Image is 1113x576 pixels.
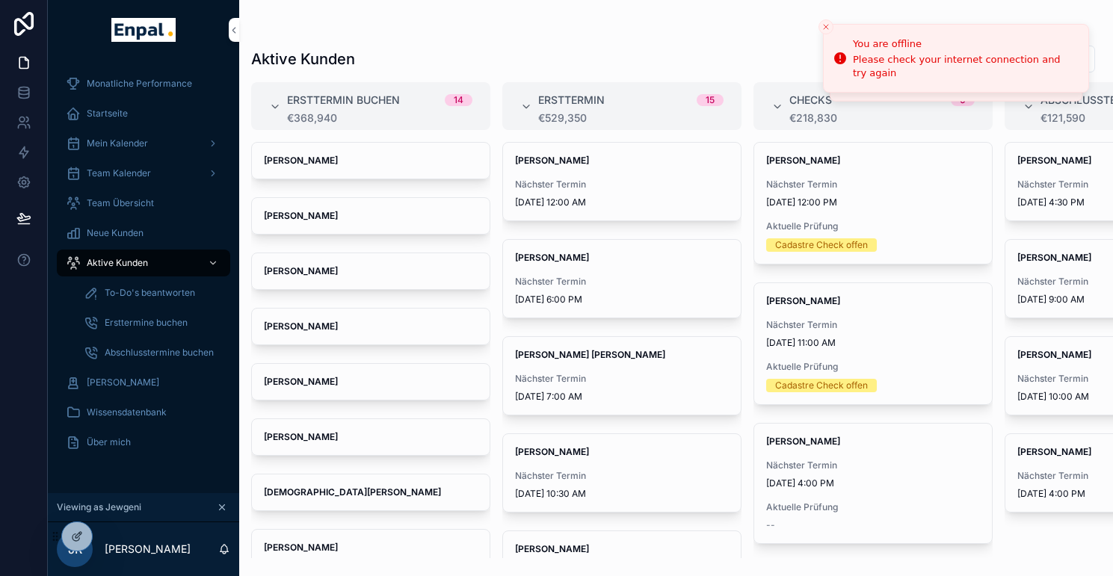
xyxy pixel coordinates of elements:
[502,239,742,318] a: [PERSON_NAME]Nächster Termin[DATE] 6:00 PM
[87,167,151,179] span: Team Kalender
[264,155,338,166] strong: [PERSON_NAME]
[1017,155,1091,166] strong: [PERSON_NAME]
[853,37,1076,52] div: You are offline
[1017,252,1091,263] strong: [PERSON_NAME]
[264,210,338,221] strong: [PERSON_NAME]
[538,112,724,124] div: €529,350
[766,459,980,471] span: Nächster Termin
[753,142,993,264] a: [PERSON_NAME]Nächster Termin[DATE] 12:00 PMAktuelle PrüfungCadastre Check offen
[454,94,463,106] div: 14
[1017,349,1091,360] strong: [PERSON_NAME]
[57,220,230,247] a: Neue Kunden
[251,474,490,511] a: [DEMOGRAPHIC_DATA][PERSON_NAME]
[105,542,191,557] p: [PERSON_NAME]
[766,295,840,306] strong: [PERSON_NAME]
[706,94,715,106] div: 15
[87,436,131,448] span: Über mich
[87,377,159,388] span: [PERSON_NAME]
[105,317,188,329] span: Ersttermine buchen
[515,179,729,191] span: Nächster Termin
[515,155,589,166] strong: [PERSON_NAME]
[48,60,239,475] div: scrollable content
[287,112,472,124] div: €368,940
[766,477,980,489] span: [DATE] 4:00 PM
[75,339,230,366] a: Abschlusstermine buchen
[515,488,729,500] span: [DATE] 10:30 AM
[251,142,490,179] a: [PERSON_NAME]
[515,373,729,385] span: Nächster Termin
[766,179,980,191] span: Nächster Termin
[251,49,355,69] h1: Aktive Kunden
[57,399,230,426] a: Wissensdatenbank
[766,196,980,208] span: [DATE] 12:00 PM
[766,519,775,531] span: --
[1017,446,1091,457] strong: [PERSON_NAME]
[57,369,230,396] a: [PERSON_NAME]
[57,429,230,456] a: Über mich
[766,436,840,447] strong: [PERSON_NAME]
[264,431,338,442] strong: [PERSON_NAME]
[515,470,729,482] span: Nächster Termin
[251,308,490,345] a: [PERSON_NAME]
[775,379,868,392] div: Cadastre Check offen
[853,53,1076,80] div: Please check your internet connection and try again
[57,100,230,127] a: Startseite
[251,418,490,456] a: [PERSON_NAME]
[766,220,980,232] span: Aktuelle Prüfung
[105,287,195,299] span: To-Do's beantworten
[57,130,230,157] a: Mein Kalender
[789,112,975,124] div: €218,830
[515,196,729,208] span: [DATE] 12:00 AM
[264,486,441,498] strong: [DEMOGRAPHIC_DATA][PERSON_NAME]
[502,336,742,415] a: [PERSON_NAME] [PERSON_NAME]Nächster Termin[DATE] 7:00 AM
[766,501,980,513] span: Aktuelle Prüfung
[775,238,868,252] div: Cadastre Check offen
[87,78,192,90] span: Monatliche Performance
[251,197,490,235] a: [PERSON_NAME]
[75,279,230,306] a: To-Do's beantworten
[515,294,729,306] span: [DATE] 6:00 PM
[515,446,589,457] strong: [PERSON_NAME]
[57,190,230,217] a: Team Übersicht
[251,363,490,400] a: [PERSON_NAME]
[766,319,980,331] span: Nächster Termin
[515,349,665,360] strong: [PERSON_NAME] [PERSON_NAME]
[87,257,148,269] span: Aktive Kunden
[57,501,141,513] span: Viewing as Jewgeni
[251,529,490,566] a: [PERSON_NAME]
[287,93,400,108] span: Ersttermin buchen
[87,227,144,239] span: Neue Kunden
[766,337,980,349] span: [DATE] 11:00 AM
[264,265,338,276] strong: [PERSON_NAME]
[57,70,230,97] a: Monatliche Performance
[753,282,993,405] a: [PERSON_NAME]Nächster Termin[DATE] 11:00 AMAktuelle PrüfungCadastre Check offen
[753,423,993,544] a: [PERSON_NAME]Nächster Termin[DATE] 4:00 PMAktuelle Prüfung--
[264,320,338,332] strong: [PERSON_NAME]
[264,542,338,553] strong: [PERSON_NAME]
[111,18,175,42] img: App logo
[515,391,729,403] span: [DATE] 7:00 AM
[87,197,154,209] span: Team Übersicht
[87,108,128,120] span: Startseite
[766,361,980,373] span: Aktuelle Prüfung
[264,376,338,387] strong: [PERSON_NAME]
[766,155,840,166] strong: [PERSON_NAME]
[87,406,167,418] span: Wissensdatenbank
[502,142,742,221] a: [PERSON_NAME]Nächster Termin[DATE] 12:00 AM
[515,276,729,288] span: Nächster Termin
[789,93,832,108] span: Checks
[75,309,230,336] a: Ersttermine buchen
[87,137,148,149] span: Mein Kalender
[538,93,605,108] span: Ersttermin
[818,19,833,34] button: Close toast
[57,160,230,187] a: Team Kalender
[105,347,214,359] span: Abschlusstermine buchen
[515,543,589,554] strong: [PERSON_NAME]
[251,253,490,290] a: [PERSON_NAME]
[515,252,589,263] strong: [PERSON_NAME]
[57,250,230,276] a: Aktive Kunden
[502,433,742,512] a: [PERSON_NAME]Nächster Termin[DATE] 10:30 AM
